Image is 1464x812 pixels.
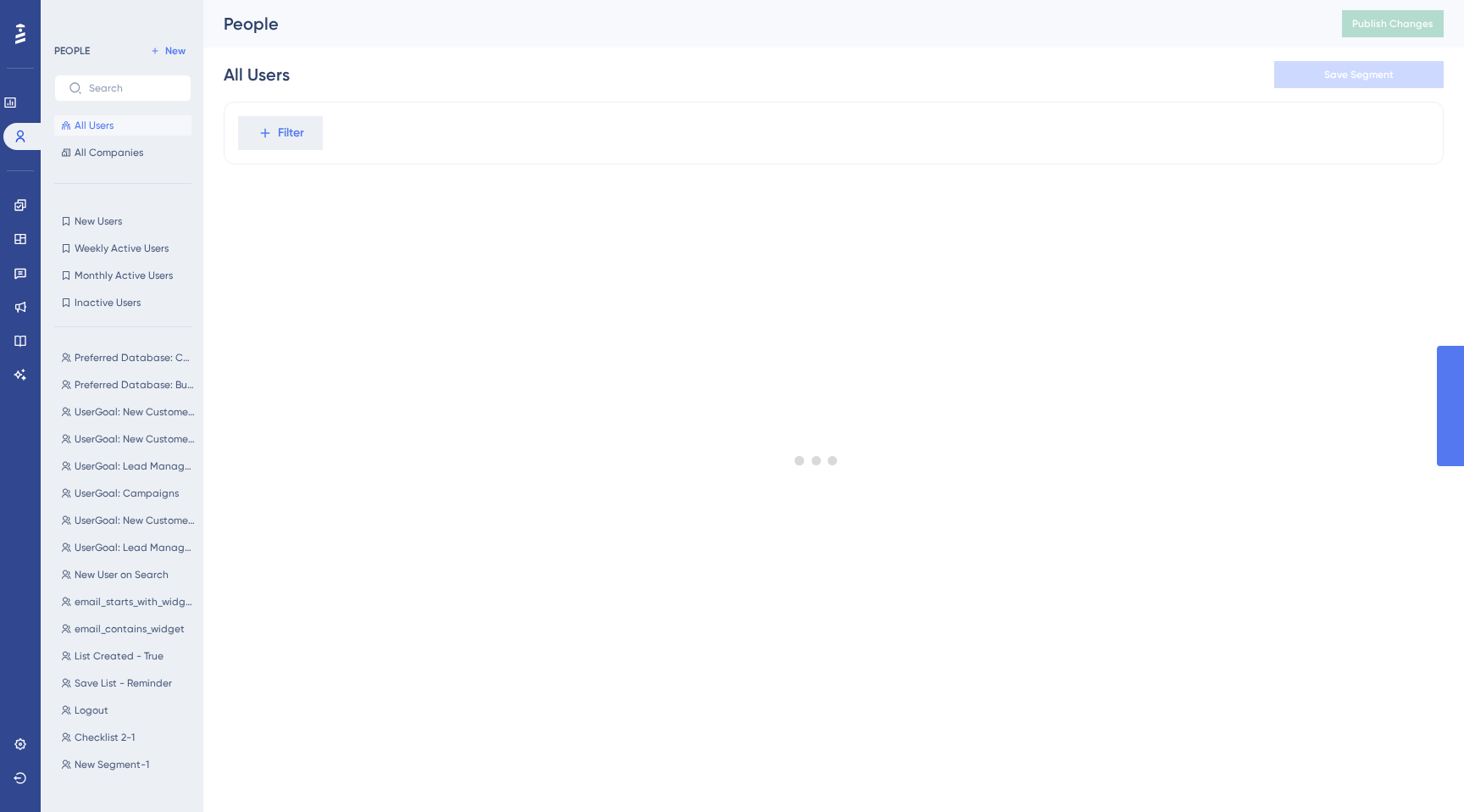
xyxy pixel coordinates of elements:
button: Publish Changes [1342,10,1444,37]
button: UserGoal: New Customers, Lead Management [54,402,202,422]
button: UserGoal: Lead Management [54,537,202,558]
span: Logout [75,704,108,717]
button: Save List - Reminder [54,673,202,693]
iframe: UserGuiding AI Assistant Launcher [1393,745,1444,796]
div: PEOPLE [54,44,90,58]
span: List Created - True [75,649,164,663]
span: email_contains_widget [75,622,185,636]
span: New User on Search [75,568,169,581]
span: New Users [75,214,122,228]
input: Search [89,82,177,94]
button: email_starts_with_widget [54,592,202,612]
button: Monthly Active Users [54,265,191,286]
button: Inactive Users [54,292,191,313]
button: UserGoal: New Customers, Campaigns [54,429,202,449]
button: New User on Search [54,565,202,585]
span: Weekly Active Users [75,242,169,255]
button: List Created - True [54,646,202,666]
span: New Segment-1 [75,758,149,771]
button: New Users [54,211,191,231]
button: UserGoal: New Customers [54,510,202,531]
span: UserGoal: Campaigns [75,487,179,500]
button: Weekly Active Users [54,238,191,259]
span: New [165,44,186,58]
span: Save List - Reminder [75,676,172,690]
span: Preferred Database: Business [75,378,195,392]
span: UserGoal: New Customers [75,514,195,527]
span: Publish Changes [1352,17,1433,31]
span: Inactive Users [75,296,141,309]
button: All Users [54,115,191,136]
button: UserGoal: Campaigns [54,483,202,503]
button: New [144,41,191,61]
span: UserGoal: New Customers, Lead Management [75,405,195,419]
span: UserGoal: Lead Management, Campaigns [75,459,195,473]
span: Save Segment [1324,68,1394,81]
span: All Users [75,119,114,132]
button: Preferred Database: Consumer [54,348,202,368]
button: Save Segment [1274,61,1444,88]
div: All Users [224,63,290,86]
div: People [224,12,1300,36]
span: Checklist 2-1 [75,731,135,744]
span: Preferred Database: Consumer [75,351,195,364]
button: New Segment-1 [54,754,202,775]
span: Monthly Active Users [75,269,173,282]
span: All Companies [75,146,143,159]
span: UserGoal: New Customers, Campaigns [75,432,195,446]
button: All Companies [54,142,191,163]
span: email_starts_with_widget [75,595,195,609]
button: email_contains_widget [54,619,202,639]
button: Logout [54,700,202,720]
button: Checklist 2-1 [54,727,202,748]
button: UserGoal: Lead Management, Campaigns [54,456,202,476]
span: UserGoal: Lead Management [75,541,195,554]
button: Preferred Database: Business [54,375,202,395]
